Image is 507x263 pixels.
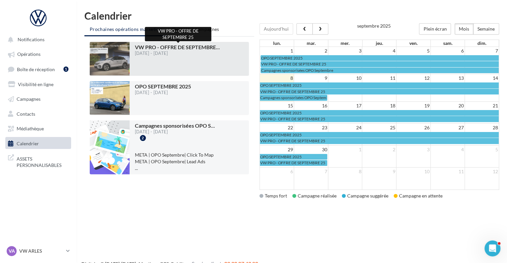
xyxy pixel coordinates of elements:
span: Médiathèque [17,126,44,131]
td: 9 [362,167,396,176]
td: 1 [260,47,294,55]
a: Boîte de réception1 [4,63,72,75]
a: OPO SEPTEMBRE 2025 [260,110,499,116]
div: [DATE] - [DATE] [135,90,191,95]
span: Campagnes [17,96,41,102]
button: Notifications [4,33,70,45]
div: Temps fort [259,193,287,199]
td: 3 [328,47,362,55]
td: 1 [328,145,362,154]
a: VW PRO - OFFRE DE SEPTEMBRE 25 [260,138,499,144]
span: ... [211,122,215,129]
a: VW PRO - OFFRE DE SEPTEMBRE 25 [260,61,499,67]
td: 14 [464,74,499,82]
div: [DATE] - [DATE] [135,51,220,56]
span: VW PRO - OFFRE DE SEPTEMBRE [135,44,220,50]
li: META | OPO Septembre| Lead Ads [135,158,244,165]
td: 2 [294,47,328,55]
th: mar. [294,40,328,47]
div: [DATE] - [DATE] [135,130,215,134]
a: Visibilité en ligne [4,78,72,90]
span: ASSETS PERSONNALISABLES [17,154,68,169]
a: Calendrier [4,137,72,149]
a: VA VW ARLES [5,245,71,257]
a: VW PRO - OFFRE DE SEPTEMBRE 25 [260,160,327,166]
button: Plein écran [419,23,451,35]
div: 2 [140,135,146,141]
td: 15 [260,101,294,110]
td: 2 [362,145,396,154]
iframe: Intercom live chat [484,240,500,256]
p: VW ARLES [19,248,63,254]
td: 23 [294,123,328,132]
span: Boîte de réception [17,66,55,72]
td: 24 [328,123,362,132]
th: dim. [465,40,499,47]
td: 4 [430,145,464,154]
td: 13 [430,74,464,82]
td: 16 [294,101,328,110]
span: OPO SEPTEMBRE 2025 [260,110,302,115]
span: OPO SEPTEMBRE 2025 [260,83,302,88]
a: Campagnes sponsorisées OPO Septembre [260,67,499,73]
td: 7 [294,167,328,176]
div: Campagne en attente [394,193,443,199]
span: Calendrier [17,140,39,146]
div: Campagne suggérée [342,193,388,199]
button: Mois [455,23,473,35]
td: 10 [396,167,431,176]
td: 8 [260,74,294,82]
td: 5 [464,145,499,154]
td: 9 [294,74,328,82]
span: VA [9,248,15,254]
span: Contacts [17,111,35,116]
a: VW PRO - OFFRE DE SEPTEMBRE 25 [260,116,499,122]
span: OPO SEPTEMBRE 2025 [261,56,303,61]
span: OPO SEPTEMBRE 2025 [135,83,191,89]
td: 8 [328,167,362,176]
span: Opérations [17,52,41,57]
li: META | OPO Septembre| Click To Map [135,152,244,158]
td: 25 [362,123,396,132]
span: VW PRO - OFFRE DE SEPTEMBRE 25 [260,160,325,165]
th: sam. [431,40,465,47]
a: ASSETS PERSONNALISABLES [4,152,72,171]
td: 4 [362,47,396,55]
td: 29 [260,145,294,154]
td: 22 [260,123,294,132]
span: ... [135,165,138,171]
td: 30 [294,145,328,154]
a: OPO SEPTEMBRE 2025 [260,55,499,61]
td: 28 [464,123,499,132]
th: jeu. [362,40,396,47]
td: 21 [464,101,499,110]
span: Notifications [18,37,45,42]
div: Campagne réalisée [292,193,337,199]
h2: septembre 2025 [357,23,390,28]
a: Campagnes sponsorisées OPO Septembre [260,95,327,100]
a: OPO SEPTEMBRE 2025 [260,82,499,88]
span: VW PRO - OFFRE DE SEPTEMBRE 25 [261,62,326,66]
a: Contacts [4,107,72,119]
a: OPO SEPTEMBRE 2025 [260,132,499,138]
td: 11 [430,167,464,176]
h1: Calendrier [84,11,499,21]
td: 3 [396,145,431,154]
a: Campagnes [4,92,72,104]
td: 26 [396,123,431,132]
div: 1 [63,66,68,72]
span: OPO SEPTEMBRE 2025 [260,154,302,159]
td: 6 [430,47,464,55]
button: Semaine [473,23,499,35]
th: lun. [260,40,294,47]
a: VW PRO - OFFRE DE SEPTEMBRE 25 [260,89,499,94]
td: 20 [430,101,464,110]
a: Opérations [4,48,72,60]
span: Visibilité en ligne [18,81,53,87]
td: 17 [328,101,362,110]
td: 10 [328,74,362,82]
span: Campagnes sponsorisées OPO Septembre [261,68,333,73]
span: VW PRO - OFFRE DE SEPTEMBRE 25 [260,138,325,143]
div: VW PRO - OFFRE DE SEPTEMBRE 25 [145,27,211,41]
th: ven. [396,40,431,47]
